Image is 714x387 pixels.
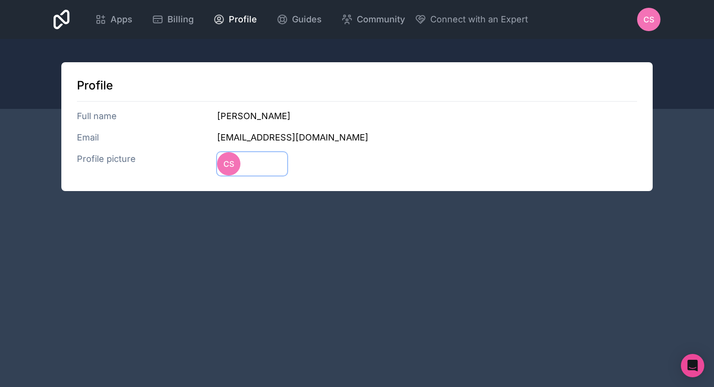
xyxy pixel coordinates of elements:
span: Connect with an Expert [430,13,528,26]
span: Billing [167,13,194,26]
h3: Email [77,131,217,144]
span: Guides [292,13,322,26]
h3: Full name [77,109,217,123]
h1: Profile [77,78,637,93]
span: CS [223,158,234,170]
span: Apps [110,13,132,26]
h3: [EMAIL_ADDRESS][DOMAIN_NAME] [217,131,637,144]
a: Community [333,9,413,30]
a: Guides [269,9,330,30]
div: Open Intercom Messenger [681,354,704,377]
a: Billing [144,9,201,30]
h3: Profile picture [77,152,217,176]
span: Community [357,13,405,26]
span: Profile [229,13,257,26]
a: Apps [87,9,140,30]
span: CS [643,14,654,25]
a: Profile [205,9,265,30]
h3: [PERSON_NAME] [217,109,637,123]
button: Connect with an Expert [415,13,528,26]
